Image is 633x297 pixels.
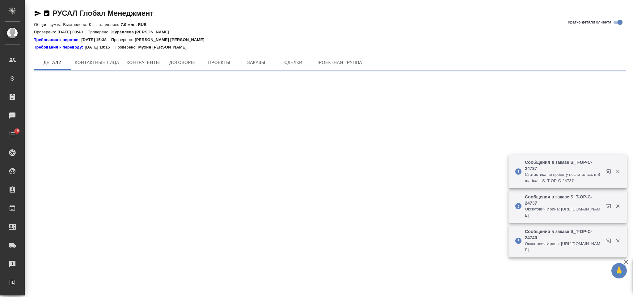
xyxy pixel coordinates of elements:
[611,238,624,244] button: Закрыть
[2,126,23,142] a: 15
[525,172,602,184] p: Cтатистика по проекту посчиталась в Smartcat - S_T-OP-C-24737
[53,9,154,17] a: РУСАЛ Глобал Менеджмент
[85,44,115,50] p: [DATE] 10:15
[204,59,234,66] span: Проекты
[602,200,617,215] button: Открыть в новой вкладке
[138,44,191,50] p: Мухин [PERSON_NAME]
[602,165,617,180] button: Открыть в новой вкладке
[127,59,160,66] span: Контрагенты
[34,37,81,43] div: Нажми, чтобы открыть папку с инструкцией
[38,59,67,66] span: Детали
[87,30,111,34] p: Проверено:
[115,44,138,50] p: Проверено:
[34,44,85,50] div: Нажми, чтобы открыть папку с инструкцией
[611,203,624,209] button: Закрыть
[111,37,135,43] p: Проверено:
[315,59,362,66] span: Проектная группа
[278,59,308,66] span: Сделки
[602,235,617,249] button: Открыть в новой вкладке
[111,30,174,34] p: Журавлева [PERSON_NAME]
[135,37,209,43] p: [PERSON_NAME] [PERSON_NAME]
[11,128,23,134] span: 15
[81,37,111,43] p: [DATE] 15:38
[611,169,624,174] button: Закрыть
[89,22,121,27] p: К выставлению:
[58,30,88,34] p: [DATE] 00:40
[34,30,58,34] p: Проверено:
[525,159,602,172] p: Сообщения в заказе S_T-OP-C-24737
[63,22,89,27] p: Выставлено:
[167,59,197,66] span: Договоры
[34,44,85,50] a: Требования к переводу:
[120,22,151,27] p: 7.0 млн. RUB
[34,22,63,27] p: Общая сумма
[43,10,50,17] button: Скопировать ссылку
[525,228,602,241] p: Сообщения в заказе S_T-OP-C-24740
[525,206,602,219] p: Оксютович Ирина: [URL][DOMAIN_NAME]
[525,241,602,253] p: Оксютович Ирина: [URL][DOMAIN_NAME]
[75,59,119,66] span: Контактные лица
[34,10,41,17] button: Скопировать ссылку для ЯМессенджера
[568,19,611,25] span: Кратко детали клиента
[241,59,271,66] span: Заказы
[34,37,81,43] a: Требования к верстке:
[525,194,602,206] p: Сообщения в заказе S_T-OP-C-24737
